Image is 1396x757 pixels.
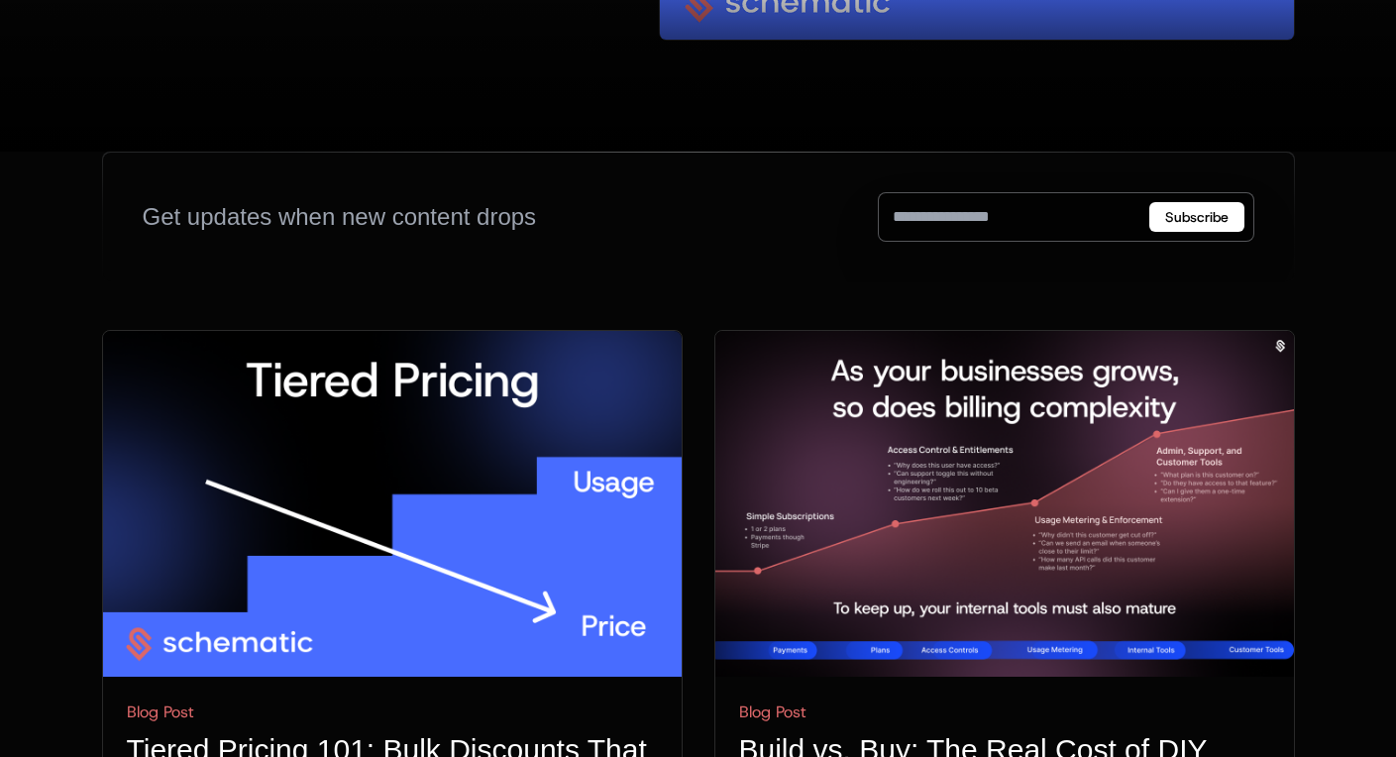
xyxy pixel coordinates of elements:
div: Blog Post [739,701,1270,724]
div: Get updates when new content drops [143,201,537,233]
img: Tiered Pricing [103,331,682,677]
button: Subscribe [1149,202,1244,232]
div: Blog Post [127,701,658,724]
img: As your business grows, so does billing complexity [715,331,1294,677]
